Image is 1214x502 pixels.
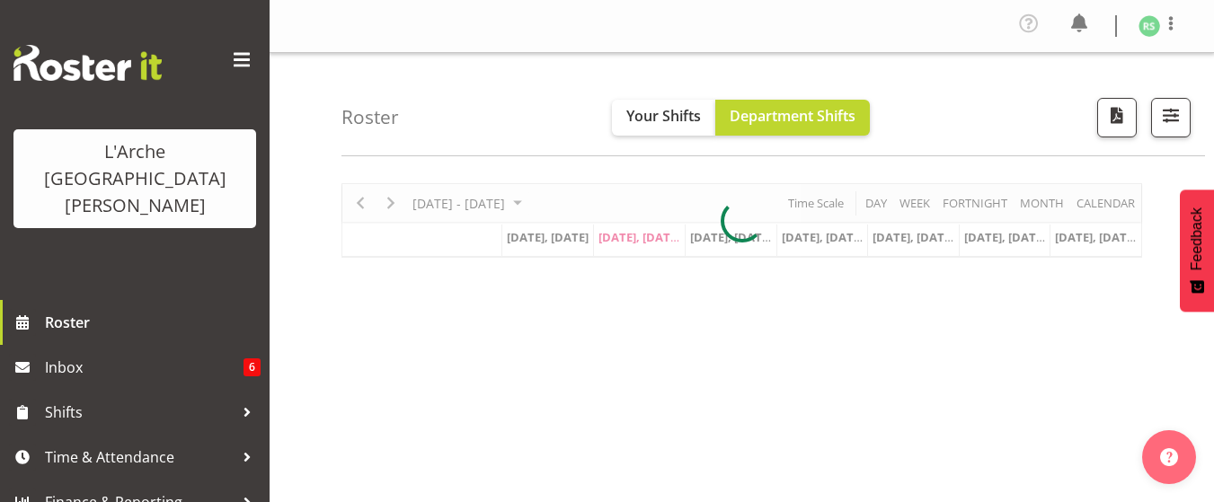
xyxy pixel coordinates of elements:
[45,444,234,471] span: Time & Attendance
[715,100,870,136] button: Department Shifts
[1139,15,1160,37] img: rosin-smith3381.jpg
[1160,448,1178,466] img: help-xxl-2.png
[31,138,238,219] div: L'Arche [GEOGRAPHIC_DATA][PERSON_NAME]
[341,107,399,128] h4: Roster
[45,309,261,336] span: Roster
[1189,207,1205,270] span: Feedback
[244,358,261,376] span: 6
[612,100,715,136] button: Your Shifts
[13,45,162,81] img: Rosterit website logo
[626,106,701,126] span: Your Shifts
[730,106,855,126] span: Department Shifts
[1097,98,1137,137] button: Download a PDF of the roster according to the set date range.
[1180,189,1214,312] button: Feedback - Show survey
[45,354,244,381] span: Inbox
[45,399,234,426] span: Shifts
[1151,98,1191,137] button: Filter Shifts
